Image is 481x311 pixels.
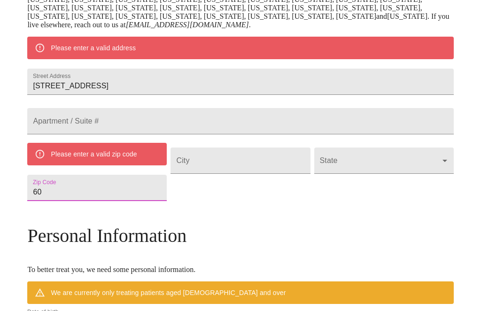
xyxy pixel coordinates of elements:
[51,39,136,56] div: Please enter a valid address
[27,225,453,247] h3: Personal Information
[314,148,454,174] div: ​
[51,284,286,301] div: We are currently only treating patients aged [DEMOGRAPHIC_DATA] and over
[27,265,453,274] p: To better treat you, we need some personal information.
[51,146,137,163] div: Please enter a valid zip code
[126,21,249,29] em: [EMAIL_ADDRESS][DOMAIN_NAME]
